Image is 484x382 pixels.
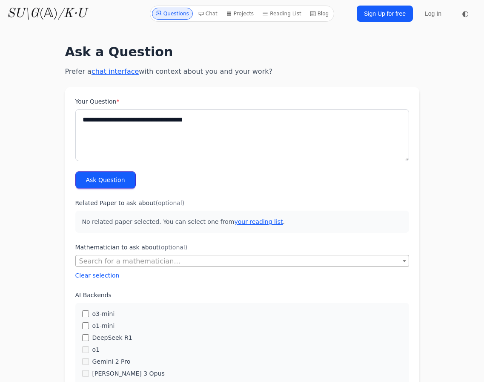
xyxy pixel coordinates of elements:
[92,310,115,318] label: o3-mini
[259,8,305,20] a: Reading List
[58,7,86,20] i: /K·U
[75,199,409,207] label: Related Paper to ask about
[159,244,188,251] span: (optional)
[79,257,180,265] span: Search for a mathematician...
[92,321,115,330] label: o1-mini
[65,44,419,60] h1: Ask a Question
[92,369,165,378] label: [PERSON_NAME] 3 Opus
[92,357,131,366] label: Gemini 2 Pro
[457,5,474,22] button: ◐
[75,291,409,299] label: AI Backends
[92,67,139,75] a: chat interface
[420,6,447,21] a: Log In
[223,8,257,20] a: Projects
[75,211,409,233] p: No related paper selected. You can select one from .
[234,218,283,225] a: your reading list
[75,271,120,280] button: Clear selection
[306,8,332,20] a: Blog
[76,255,409,267] span: Search for a mathematician...
[156,200,185,206] span: (optional)
[357,6,413,22] a: Sign Up for free
[462,10,469,17] span: ◐
[65,67,419,77] p: Prefer a with context about you and your work?
[152,8,193,20] a: Questions
[7,6,86,21] a: SU\G(𝔸)/K·U
[75,255,409,267] span: Search for a mathematician...
[75,97,409,106] label: Your Question
[92,333,132,342] label: DeepSeek R1
[75,171,136,188] button: Ask Question
[75,243,409,252] label: Mathematician to ask about
[92,345,100,354] label: o1
[195,8,221,20] a: Chat
[7,7,39,20] i: SU\G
